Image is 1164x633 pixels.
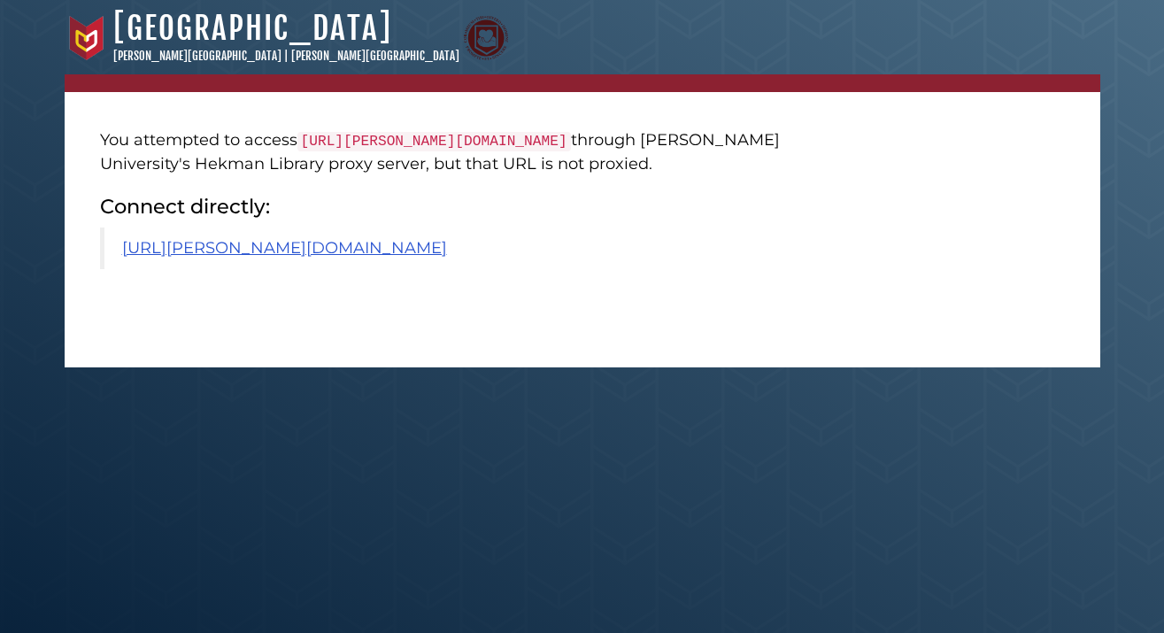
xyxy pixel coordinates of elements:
[297,132,571,151] code: [URL][PERSON_NAME][DOMAIN_NAME]
[113,48,459,66] p: [PERSON_NAME][GEOGRAPHIC_DATA] | [PERSON_NAME][GEOGRAPHIC_DATA]
[122,238,447,258] a: [URL][PERSON_NAME][DOMAIN_NAME]
[100,128,813,176] p: You attempted to access through [PERSON_NAME] University's Hekman Library proxy server, but that ...
[113,9,392,48] a: [GEOGRAPHIC_DATA]
[65,74,1100,92] nav: breadcrumb
[464,16,508,60] img: Calvin Theological Seminary
[100,194,813,219] h2: Connect directly:
[65,16,109,60] img: Calvin University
